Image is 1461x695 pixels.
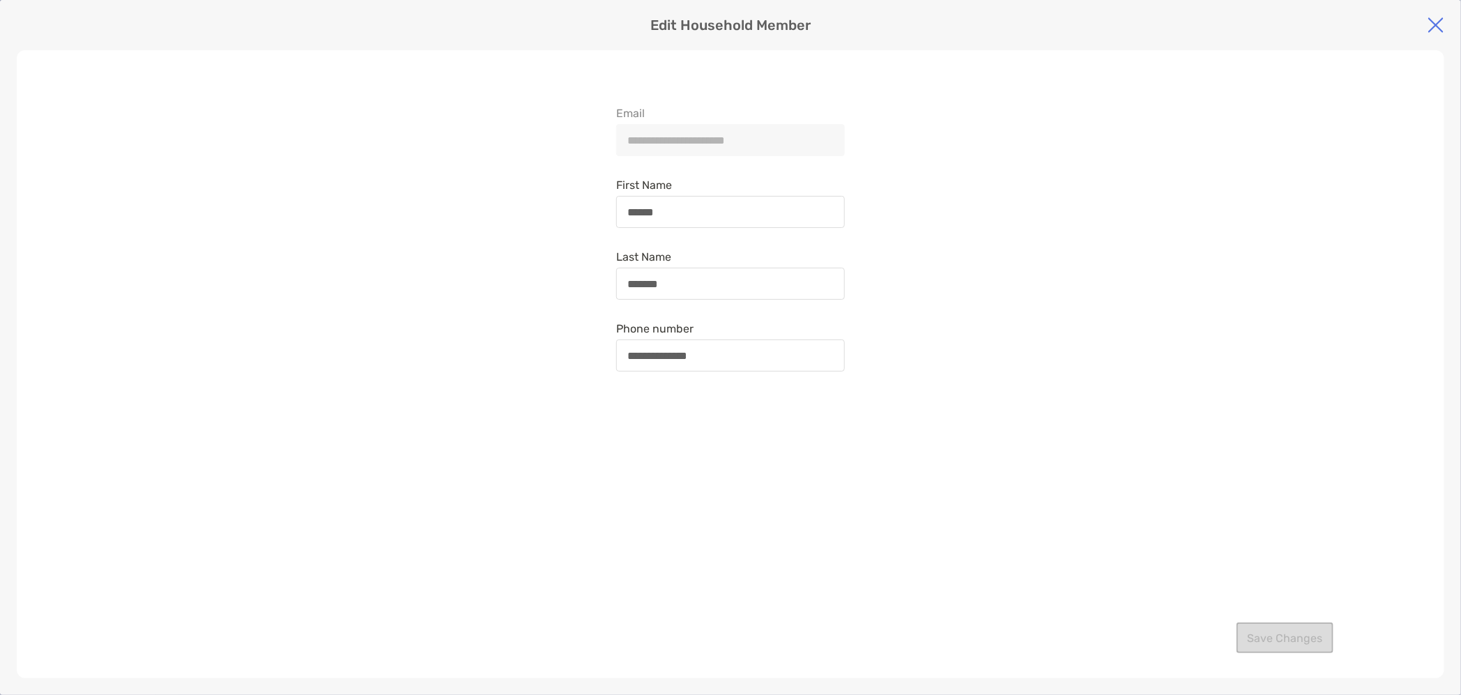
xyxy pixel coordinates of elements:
[650,17,811,34] p: Edit Household Member
[616,178,845,192] span: First Name
[1428,17,1444,33] img: close
[617,350,844,362] input: Phone number
[617,278,844,290] input: Last Name
[616,322,845,335] span: Phone number
[617,206,844,218] input: First Name
[616,107,845,120] span: Email
[617,135,844,146] input: Email
[616,250,845,264] span: Last Name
